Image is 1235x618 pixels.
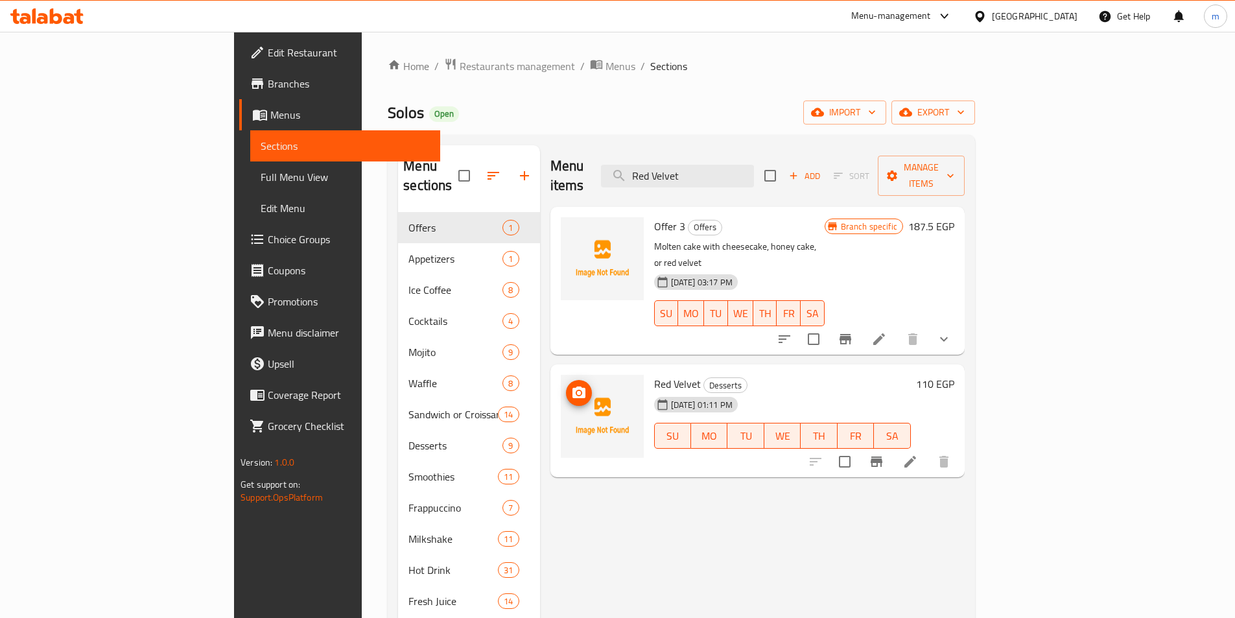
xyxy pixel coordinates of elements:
span: MO [696,427,722,446]
li: / [641,58,645,74]
button: TU [727,423,764,449]
button: Add [784,166,825,186]
h2: Menu items [550,156,585,195]
span: Ice Coffee [408,282,502,298]
span: MO [683,304,699,323]
div: Ice Coffee8 [398,274,539,305]
span: Restaurants management [460,58,575,74]
div: Cocktails [408,313,502,329]
button: TU [704,300,728,326]
span: Menus [606,58,635,74]
span: SA [806,304,819,323]
div: items [502,500,519,516]
span: Mojito [408,344,502,360]
a: Menus [590,58,635,75]
div: Sandwich or Croissant14 [398,399,539,430]
a: Edit menu item [902,454,918,469]
span: m [1212,9,1219,23]
button: Branch-specific-item [830,324,861,355]
div: Smoothies [408,469,498,484]
span: Select all sections [451,162,478,189]
span: Sort sections [478,160,509,191]
h6: 110 EGP [916,375,954,393]
button: Add section [509,160,540,191]
span: Waffle [408,375,502,391]
span: import [814,104,876,121]
span: Version: [241,454,272,471]
span: 1.0.0 [274,454,294,471]
button: FR [838,423,874,449]
button: TH [753,300,777,326]
li: / [580,58,585,74]
button: import [803,101,886,125]
div: Sandwich or Croissant [408,407,498,422]
div: Open [429,106,459,122]
span: Coverage Report [268,387,430,403]
button: delete [928,446,959,477]
div: items [502,313,519,329]
span: Select section first [825,166,878,186]
span: Edit Menu [261,200,430,216]
span: Frappuccino [408,500,502,516]
button: MO [678,300,704,326]
a: Edit Restaurant [239,37,440,68]
button: SU [654,300,679,326]
a: Full Menu View [250,161,440,193]
span: 9 [503,346,518,359]
span: Appetizers [408,251,502,267]
span: Desserts [408,438,502,453]
div: items [498,531,519,547]
span: 8 [503,284,518,296]
div: Hot Drink31 [398,554,539,586]
span: Full Menu View [261,169,430,185]
span: Select to update [800,326,827,353]
div: Desserts9 [398,430,539,461]
div: items [498,593,519,609]
span: 4 [503,315,518,327]
button: TH [801,423,837,449]
span: 7 [503,502,518,514]
span: Sections [650,58,687,74]
span: Desserts [704,378,747,393]
a: Menu disclaimer [239,317,440,348]
span: Menu disclaimer [268,325,430,340]
span: Milkshake [408,531,498,547]
a: Menus [239,99,440,130]
h6: 187.5 EGP [908,217,954,235]
a: Grocery Checklist [239,410,440,442]
span: 11 [499,471,518,483]
div: Smoothies11 [398,461,539,492]
span: 1 [503,222,518,234]
span: Add [787,169,822,184]
span: SU [660,304,674,323]
button: SA [801,300,825,326]
span: SA [879,427,905,446]
span: Offers [408,220,502,235]
span: Choice Groups [268,232,430,247]
span: [DATE] 01:11 PM [666,399,738,411]
span: 8 [503,377,518,390]
a: Upsell [239,348,440,379]
div: Menu-management [851,8,931,24]
a: Restaurants management [444,58,575,75]
span: Add item [784,166,825,186]
div: [GEOGRAPHIC_DATA] [992,9,1077,23]
span: 31 [499,564,518,576]
a: Promotions [239,286,440,317]
button: FR [777,300,801,326]
button: MO [691,423,727,449]
span: FR [843,427,869,446]
div: items [502,282,519,298]
div: items [502,438,519,453]
span: Upsell [268,356,430,372]
div: items [498,407,519,422]
button: WE [728,300,753,326]
span: WE [733,304,748,323]
div: Appetizers1 [398,243,539,274]
span: Get support on: [241,476,300,493]
span: Edit Restaurant [268,45,430,60]
span: Coupons [268,263,430,278]
span: Offers [688,220,722,235]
